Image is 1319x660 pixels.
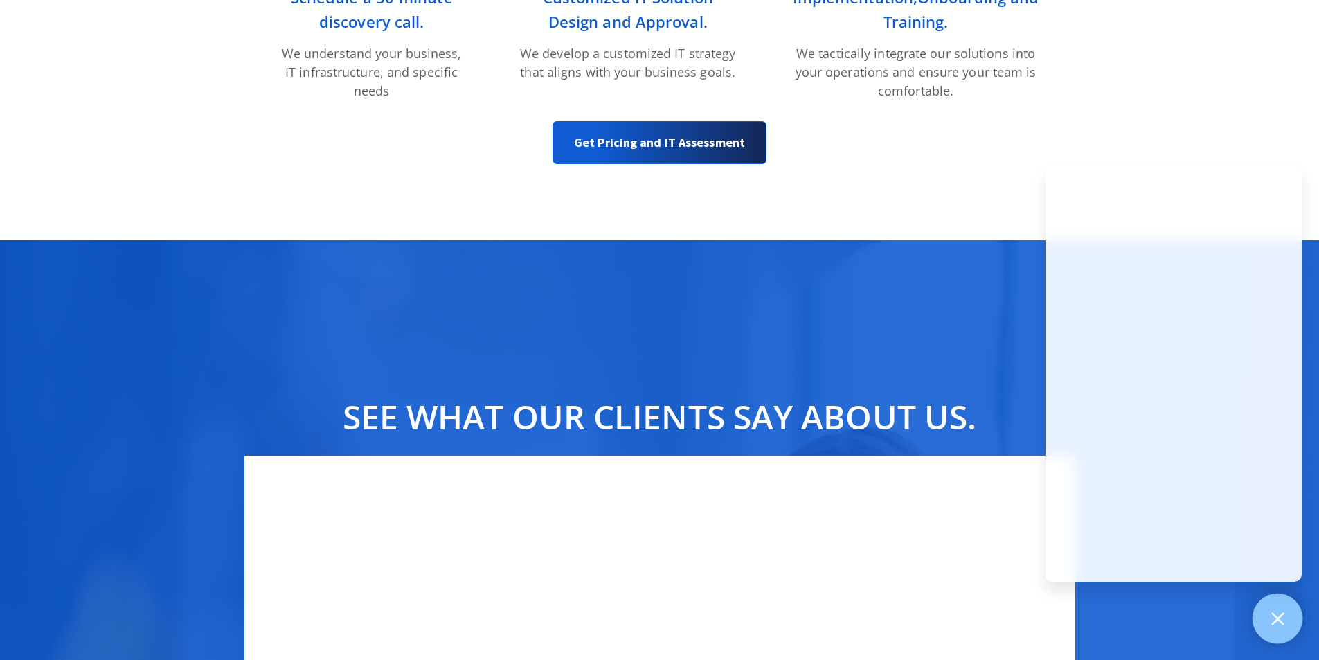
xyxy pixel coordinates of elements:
p: We tactically integrate our solutions into your operations and ensure your team is comfortable. [791,44,1041,100]
a: Get Pricing and IT Assessment [553,121,766,164]
iframe: Chatgenie Messenger [1046,166,1302,582]
p: We develop a customized IT strategy that aligns with your business goals. [518,44,737,82]
p: See what our clients say about us. [244,392,1075,442]
p: We understand your business, IT infrastructure, and specific needs [276,44,468,100]
span: Get Pricing and IT Assessment [574,129,745,157]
